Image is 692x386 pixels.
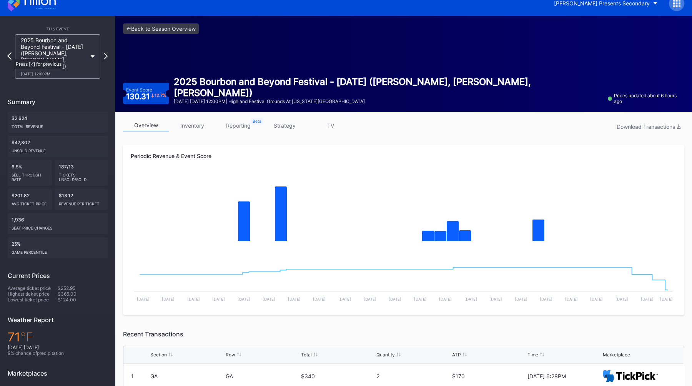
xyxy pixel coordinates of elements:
[226,352,235,358] div: Row
[226,373,299,379] div: GA
[150,373,224,379] div: GA
[364,297,376,301] text: [DATE]
[131,373,134,379] div: 1
[608,93,684,104] div: Prices updated about 6 hours ago
[8,189,52,210] div: $201.82
[8,111,108,133] div: $2,624
[660,297,673,301] text: [DATE]
[215,120,261,131] a: reporting
[58,297,108,303] div: $124.00
[8,369,108,377] div: Marketplaces
[12,198,48,206] div: Avg ticket price
[58,285,108,291] div: $252.95
[8,285,58,291] div: Average ticket price
[131,153,677,159] div: Periodic Revenue & Event Score
[288,297,301,301] text: [DATE]
[212,297,225,301] text: [DATE]
[376,352,395,358] div: Quantity
[8,136,108,157] div: $47,302
[55,189,108,210] div: $13.12
[21,72,87,76] div: [DATE] 12:00PM
[12,247,104,255] div: Game percentile
[527,352,538,358] div: Time
[187,297,200,301] text: [DATE]
[489,297,502,301] text: [DATE]
[540,297,552,301] text: [DATE]
[58,291,108,297] div: $365.00
[8,291,58,297] div: Highest ticket price
[515,297,527,301] text: [DATE]
[12,170,48,182] div: Sell Through Rate
[452,373,526,379] div: $170
[12,223,104,230] div: seat price changes
[565,297,578,301] text: [DATE]
[452,352,461,358] div: ATP
[131,250,677,307] svg: Chart title
[527,373,601,379] div: [DATE] 6:28PM
[174,98,603,104] div: [DATE] [DATE] 12:00PM | Highland Festival Grounds at [US_STATE][GEOGRAPHIC_DATA]
[603,370,658,382] img: TickPick_logo.svg
[301,352,312,358] div: Total
[376,373,450,379] div: 2
[12,121,104,129] div: Total Revenue
[12,145,104,153] div: Unsold Revenue
[150,352,167,358] div: Section
[301,373,374,379] div: $340
[308,120,354,131] a: TV
[162,297,175,301] text: [DATE]
[613,121,684,132] button: Download Transactions
[603,352,630,358] div: Marketplace
[8,329,108,344] div: 71
[8,98,108,106] div: Summary
[123,23,199,34] a: <-Back to Season Overview
[389,297,401,301] text: [DATE]
[8,344,108,350] div: [DATE] [DATE]
[155,93,166,98] div: 12.7 %
[21,37,87,76] div: 2025 Bourbon and Beyond Festival - [DATE] ([PERSON_NAME], [PERSON_NAME], [PERSON_NAME])
[8,160,52,186] div: 6.5%
[8,272,108,280] div: Current Prices
[263,297,275,301] text: [DATE]
[414,297,427,301] text: [DATE]
[59,198,104,206] div: Revenue per ticket
[59,170,104,182] div: Tickets Unsold/Sold
[137,297,150,301] text: [DATE]
[126,87,152,93] div: Event Score
[338,297,351,301] text: [DATE]
[126,93,166,100] div: 130.31
[641,297,654,301] text: [DATE]
[20,329,33,344] span: ℉
[174,76,603,98] div: 2025 Bourbon and Beyond Festival - [DATE] ([PERSON_NAME], [PERSON_NAME], [PERSON_NAME])
[169,120,215,131] a: inventory
[439,297,452,301] text: [DATE]
[8,213,108,234] div: 1,936
[8,316,108,324] div: Weather Report
[590,297,603,301] text: [DATE]
[8,297,58,303] div: Lowest ticket price
[464,297,477,301] text: [DATE]
[123,330,684,338] div: Recent Transactions
[123,120,169,131] a: overview
[8,350,108,356] div: 9 % chance of precipitation
[261,120,308,131] a: strategy
[617,123,680,130] div: Download Transactions
[313,297,326,301] text: [DATE]
[8,237,108,258] div: 25%
[8,27,108,31] div: This Event
[238,297,250,301] text: [DATE]
[615,297,628,301] text: [DATE]
[131,173,677,250] svg: Chart title
[55,160,108,186] div: 187/13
